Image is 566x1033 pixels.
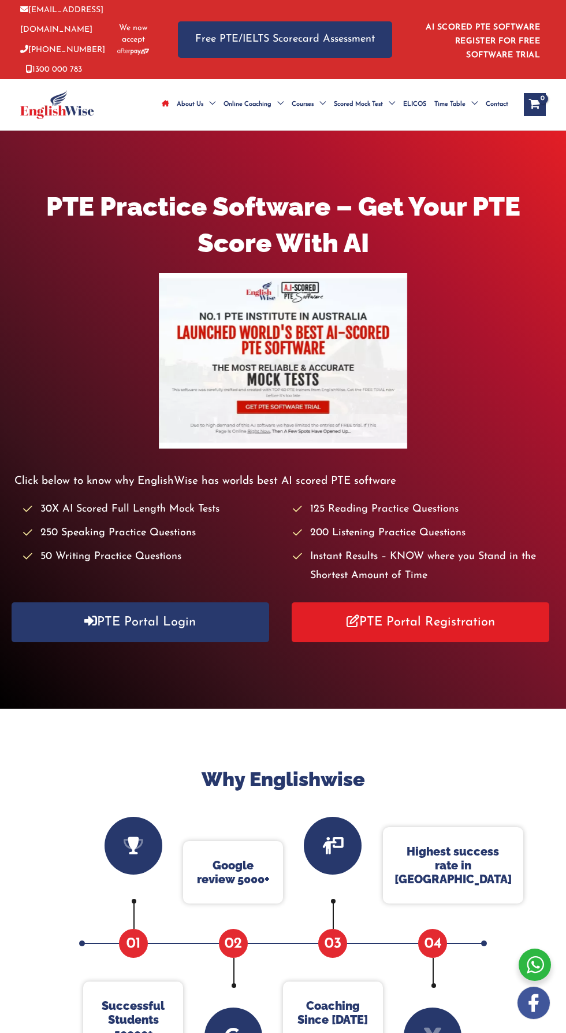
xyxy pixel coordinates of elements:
[426,23,540,60] a: AI SCORED PTE SOFTWARE REGISTER FOR FREE SOFTWARE TRIAL
[394,845,512,886] p: Highest success rate in [GEOGRAPHIC_DATA]
[271,84,284,125] span: Menu Toggle
[219,929,248,958] span: 02
[430,84,482,125] a: Time TableMenu Toggle
[14,188,552,261] h1: PTE Practice Software – Get Your PTE Score With AI
[466,84,478,125] span: Menu Toggle
[117,48,149,54] img: Afterpay-Logo
[418,929,447,958] span: 04
[20,46,105,54] a: [PHONE_NUMBER]
[23,547,282,567] li: 50 Writing Practice Questions
[178,21,392,58] a: Free PTE/IELTS Scorecard Assessment
[415,14,546,65] aside: Header Widget 1
[173,84,219,125] a: About UsMenu Toggle
[12,767,554,792] h2: Why Englishwise
[195,858,271,886] p: Google review 5000+
[292,84,314,125] span: Courses
[330,84,399,125] a: Scored Mock TestMenu Toggle
[23,500,282,519] li: 30X AI Scored Full Length Mock Tests
[293,500,552,519] li: 125 Reading Practice Questions
[399,84,430,125] a: ELICOS
[403,84,426,125] span: ELICOS
[293,547,552,586] li: Instant Results – KNOW where you Stand in the Shortest Amount of Time
[20,6,103,34] a: [EMAIL_ADDRESS][DOMAIN_NAME]
[219,84,288,125] a: Online CoachingMenu Toggle
[318,929,347,958] span: 03
[334,84,383,125] span: Scored Mock Test
[23,524,282,543] li: 250 Speaking Practice Questions
[203,84,215,125] span: Menu Toggle
[383,84,395,125] span: Menu Toggle
[159,273,407,449] img: pte-institute-main
[482,84,512,125] a: Contact
[117,23,149,46] span: We now accept
[486,84,508,125] span: Contact
[14,472,552,491] p: Click below to know why EnglishWise has worlds best AI scored PTE software
[524,93,546,116] a: View Shopping Cart, empty
[517,987,550,1019] img: white-facebook.png
[292,602,550,642] a: PTE Portal Registration
[177,84,203,125] span: About Us
[158,84,512,125] nav: Site Navigation: Main Menu
[295,999,371,1027] p: Coaching Since [DATE]
[224,84,271,125] span: Online Coaching
[20,90,94,119] img: cropped-ew-logo
[12,602,270,642] a: PTE Portal Login
[314,84,326,125] span: Menu Toggle
[293,524,552,543] li: 200 Listening Practice Questions
[119,929,148,958] span: 01
[26,65,82,74] a: 1300 000 783
[288,84,330,125] a: CoursesMenu Toggle
[434,84,466,125] span: Time Table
